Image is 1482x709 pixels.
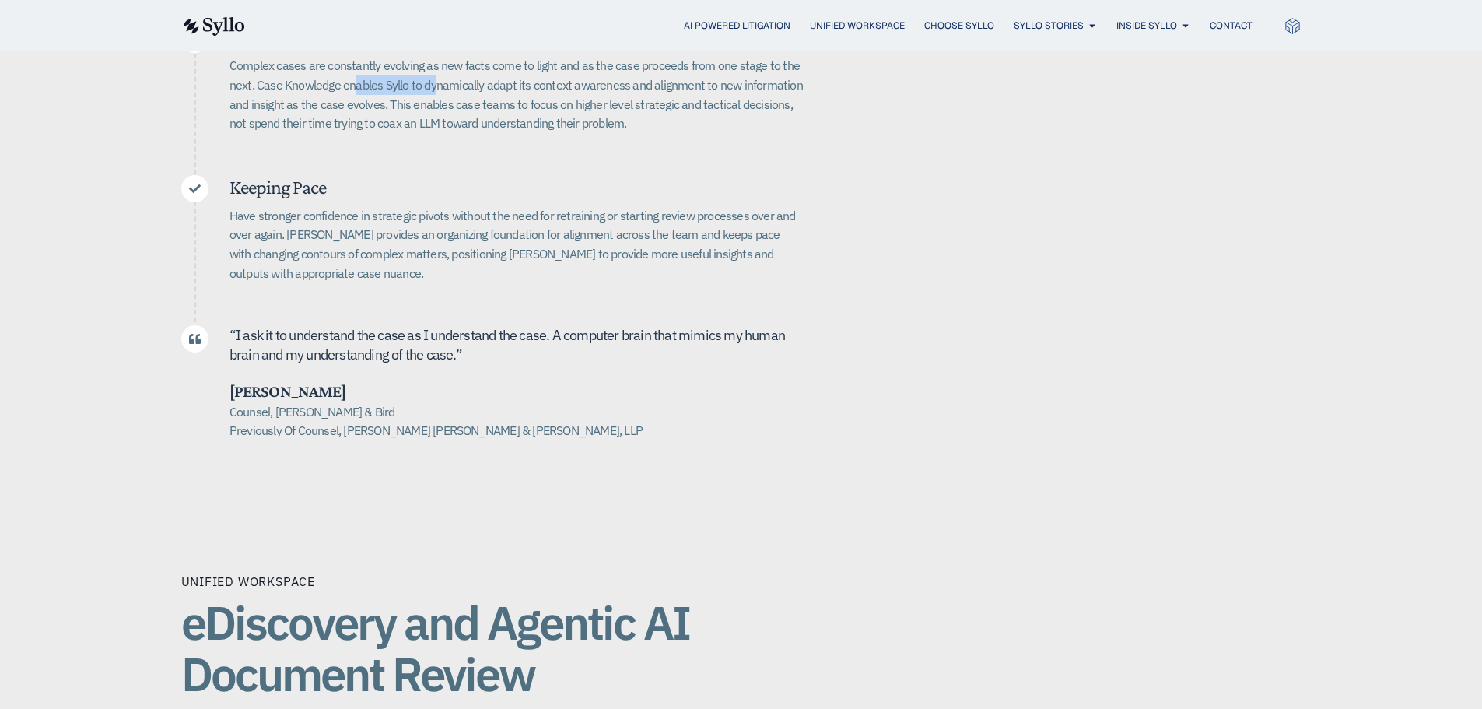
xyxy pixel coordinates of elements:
p: Have stronger confidence in strategic pivots without the need for retraining or starting review p... [229,206,804,283]
div: Unified Workspace [181,572,316,591]
a: Choose Syllo [924,19,994,33]
a: Unified Workspace [810,19,905,33]
span: nderstand the case as I understand the case. A computer brain that mimics my human brain and my u... [229,326,785,363]
a: Inside Syllo [1116,19,1177,33]
h5: Counsel, [PERSON_NAME] & Bird Previously Of Counsel, [PERSON_NAME] [PERSON_NAME] & [PERSON_NAME],... [229,402,804,440]
nav: Menu [276,19,1253,33]
span: .” [453,346,461,363]
a: AI Powered Litigation [684,19,790,33]
a: Contact [1210,19,1253,33]
h5: Keeping Pace [229,175,804,199]
span: I ask it to u [236,326,296,344]
img: syllo [181,17,245,36]
h5: [PERSON_NAME] [229,381,804,402]
p: Complex cases are constantly evolving as new facts come to light and as the case proceeds from on... [229,56,804,133]
span: “ [229,326,236,344]
div: Menu Toggle [276,19,1253,33]
h1: eDiscovery and Agentic AI Document Review [181,597,804,700]
a: Syllo Stories [1014,19,1084,33]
